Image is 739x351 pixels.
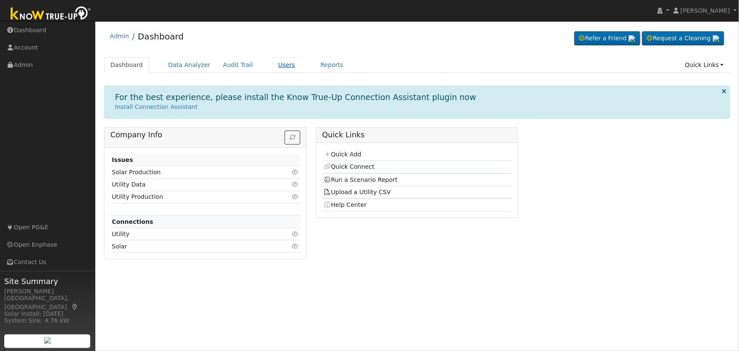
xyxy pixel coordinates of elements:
a: Users [272,57,302,73]
img: retrieve [628,35,635,42]
a: Audit Trail [217,57,259,73]
td: Solar [111,240,270,253]
td: Utility Production [111,191,270,203]
div: [GEOGRAPHIC_DATA], [GEOGRAPHIC_DATA] [4,294,91,312]
a: Request a Cleaning [642,31,724,46]
i: Click to view [291,243,299,249]
a: Run a Scenario Report [324,176,398,183]
div: Solar Install: [DATE] [4,309,91,318]
a: Admin [110,33,129,39]
a: Data Analyzer [162,57,217,73]
i: Click to view [291,181,299,187]
a: Quick Links [678,57,730,73]
a: Quick Connect [324,163,374,170]
td: Solar Production [111,166,270,178]
h5: Quick Links [322,131,512,139]
h1: For the best experience, please install the Know True-Up Connection Assistant plugin now [115,92,476,102]
i: Click to view [291,231,299,237]
a: Install Connection Assistant [115,103,198,110]
td: Utility [111,228,270,240]
a: Dashboard [138,31,184,42]
td: Utility Data [111,178,270,191]
a: Dashboard [104,57,149,73]
strong: Connections [112,218,153,225]
strong: Issues [112,156,133,163]
span: Site Summary [4,276,91,287]
a: Map [71,304,79,310]
img: retrieve [713,35,720,42]
img: Know True-Up [6,5,95,24]
a: Refer a Friend [574,31,640,46]
div: [PERSON_NAME] [4,287,91,296]
i: Click to view [291,169,299,175]
a: Help Center [324,201,367,208]
a: Upload a Utility CSV [324,189,391,195]
h5: Company Info [111,131,301,139]
a: Quick Add [324,151,361,158]
img: retrieve [44,337,51,344]
i: Click to view [291,194,299,200]
a: Reports [314,57,350,73]
span: [PERSON_NAME] [681,7,730,14]
div: System Size: 4.76 kW [4,316,91,325]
